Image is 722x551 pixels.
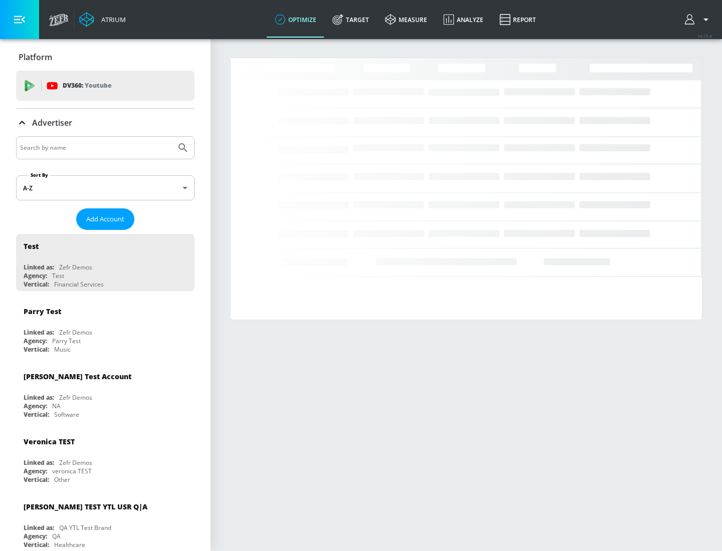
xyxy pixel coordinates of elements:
label: Sort By [29,172,50,178]
div: Linked as: [24,328,54,337]
div: Atrium [97,15,126,24]
div: [PERSON_NAME] Test AccountLinked as:Zefr DemosAgency:NAVertical:Software [16,364,195,421]
input: Search by name [20,141,172,154]
div: Zefr Demos [59,393,92,402]
a: Analyze [435,2,491,38]
div: Veronica TESTLinked as:Zefr DemosAgency:veronica TESTVertical:Other [16,429,195,486]
div: Music [54,345,71,354]
div: Parry Test [52,337,81,345]
div: A-Z [16,175,195,200]
div: Linked as: [24,263,54,271]
div: [PERSON_NAME] Test Account [24,372,131,381]
div: TestLinked as:Zefr DemosAgency:TestVertical:Financial Services [16,234,195,291]
div: Veronica TEST [24,437,75,446]
p: Youtube [85,80,111,91]
p: Platform [19,52,52,63]
div: Vertical: [24,540,49,549]
div: Agency: [24,271,47,280]
div: [PERSON_NAME] TEST YTL USR Q|A [24,502,147,511]
div: Linked as: [24,523,54,532]
button: Add Account [76,208,134,230]
a: Target [324,2,377,38]
div: Linked as: [24,393,54,402]
span: Add Account [86,213,124,225]
a: Atrium [79,12,126,27]
div: Vertical: [24,410,49,419]
div: Agency: [24,337,47,345]
div: Financial Services [54,280,104,289]
div: Platform [16,43,195,71]
div: Vertical: [24,345,49,354]
div: Zefr Demos [59,328,92,337]
div: Vertical: [24,280,49,289]
span: v 4.25.4 [698,33,712,39]
div: veronica TEST [52,467,92,475]
div: QA YTL Test Brand [59,523,111,532]
div: QA [52,532,61,540]
a: optimize [267,2,324,38]
div: NA [52,402,61,410]
div: Software [54,410,79,419]
div: Parry TestLinked as:Zefr DemosAgency:Parry TestVertical:Music [16,299,195,356]
div: DV360: Youtube [16,71,195,101]
div: Vertical: [24,475,49,484]
div: Agency: [24,532,47,540]
div: Healthcare [54,540,85,549]
div: Other [54,475,70,484]
p: Advertiser [32,117,72,128]
div: Parry Test [24,307,61,316]
div: Zefr Demos [59,458,92,467]
div: Linked as: [24,458,54,467]
div: Test [24,241,39,251]
div: Advertiser [16,109,195,137]
div: Agency: [24,467,47,475]
div: Test [52,271,64,280]
div: Agency: [24,402,47,410]
p: DV360: [63,80,111,91]
div: Zefr Demos [59,263,92,271]
a: measure [377,2,435,38]
a: Report [491,2,544,38]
